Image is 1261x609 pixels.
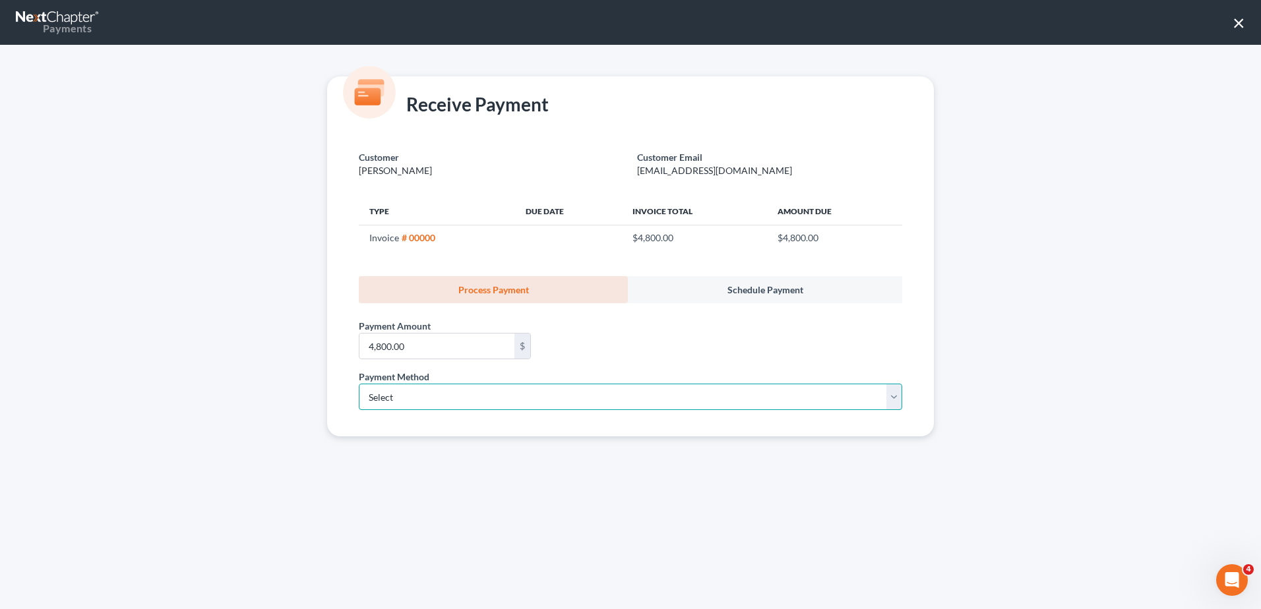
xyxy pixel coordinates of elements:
[359,371,429,382] span: Payment Method
[16,7,100,38] a: Payments
[1243,564,1254,575] span: 4
[359,276,628,303] a: Process Payment
[359,333,514,359] input: 0.00
[1233,12,1245,33] button: ×
[359,92,549,119] div: Receive Payment
[622,225,768,250] td: $4,800.00
[767,225,902,250] td: $4,800.00
[767,198,902,225] th: Amount Due
[637,164,902,177] p: [EMAIL_ADDRESS][DOMAIN_NAME]
[359,150,399,164] label: Customer
[515,198,622,225] th: Due Date
[16,21,92,36] div: Payments
[359,198,515,225] th: Type
[402,232,435,243] strong: # 00000
[359,320,431,332] span: Payment Amount
[637,150,702,164] label: Customer Email
[628,276,902,303] a: Schedule Payment
[369,232,399,243] span: Invoice
[1216,564,1248,596] iframe: Intercom live chat
[343,66,396,119] img: icon-card-7b25198184e2a804efa62d31be166a52b8f3802235d01b8ac243be8adfaa5ebc.svg
[359,164,624,177] p: [PERSON_NAME]
[622,198,768,225] th: Invoice Total
[514,333,530,359] div: $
